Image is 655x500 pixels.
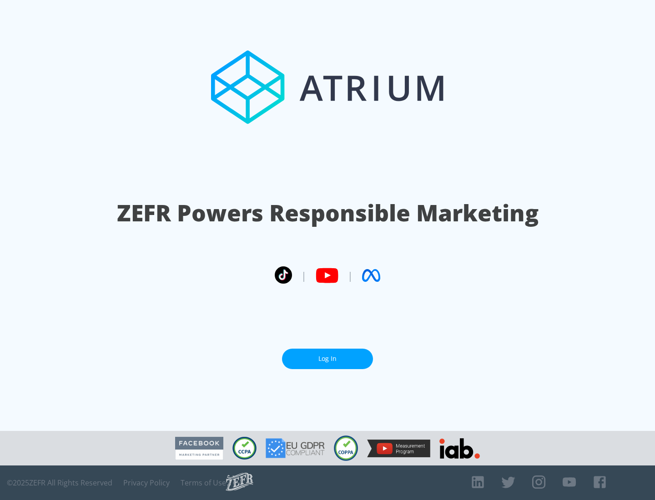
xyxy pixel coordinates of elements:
a: Privacy Policy [123,478,170,487]
span: © 2025 ZEFR All Rights Reserved [7,478,112,487]
span: | [301,269,307,282]
a: Terms of Use [181,478,226,487]
img: Facebook Marketing Partner [175,437,223,460]
img: COPPA Compliant [334,435,358,461]
img: GDPR Compliant [266,438,325,458]
img: CCPA Compliant [232,437,257,460]
img: IAB [439,438,480,459]
span: | [348,269,353,282]
a: Log In [282,349,373,369]
img: YouTube Measurement Program [367,440,430,457]
h1: ZEFR Powers Responsible Marketing [117,197,539,229]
